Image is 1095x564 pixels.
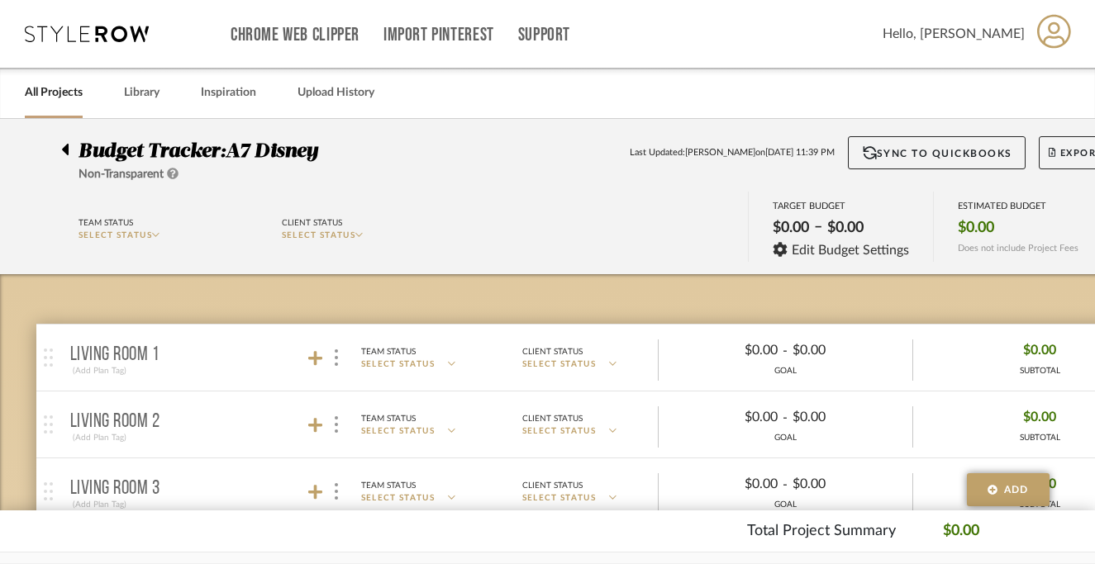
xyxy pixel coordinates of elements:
span: A7 Disney [226,141,318,161]
button: Add [967,473,1050,506]
div: $0.00 [672,338,783,363]
p: Living Room 1 [70,345,159,365]
div: Client Status [522,478,583,493]
p: Living Room 3 [70,479,160,499]
span: [PERSON_NAME] [685,146,755,160]
span: Hello, [PERSON_NAME] [883,24,1025,44]
div: GOAL [659,365,912,377]
span: SELECT STATUS [522,492,597,505]
span: Edit Budget Settings [792,243,909,258]
span: Does not include Project Fees [958,243,1078,254]
div: (Add Plan Tag) [70,363,129,378]
div: Team Status [361,344,416,359]
span: Last Updated: [630,146,685,160]
div: $0.00 [788,338,898,363]
span: SELECT STATUS [361,492,436,505]
div: $0.00 [768,214,814,242]
span: – [814,218,822,242]
p: Living Room 2 [70,412,160,432]
div: Team Status [361,478,416,493]
span: Add [1004,482,1029,497]
div: GOAL [659,499,912,511]
p: Total Project Summary [747,520,896,543]
span: SELECT STATUS [361,425,436,438]
a: Chrome Web Clipper [231,28,359,42]
div: Client Status [522,411,583,426]
div: SUBTOTAL [1020,432,1060,444]
span: $0.00 [1023,338,1056,363]
img: grip.svg [44,482,53,500]
span: SELECT STATUS [79,231,153,239]
button: Sync to QuickBooks [848,136,1026,169]
span: Budget Tracker: [79,141,226,161]
img: grip.svg [44,415,53,434]
span: SELECT STATUS [361,358,436,371]
span: Non-Transparent [79,168,164,180]
div: (Add Plan Tag) [70,497,129,512]
span: on [755,146,765,160]
a: Upload History [298,82,374,104]
div: $0.00 [788,472,898,497]
span: SELECT STATUS [522,358,597,371]
div: (Add Plan Tag) [70,430,129,445]
div: $0.00 [672,472,783,497]
p: $0.00 [943,520,979,543]
img: 3dots-v.svg [335,349,338,366]
img: 3dots-v.svg [335,483,338,500]
div: SUBTOTAL [1020,365,1060,377]
div: $0.00 [822,214,869,242]
img: grip.svg [44,348,53,367]
div: Team Status [79,216,133,230]
div: ESTIMATED BUDGET [958,201,1078,211]
span: $0.00 [958,219,994,237]
div: Client Status [282,216,342,230]
span: $0.00 [1023,405,1056,430]
div: $0.00 [788,405,898,430]
span: SELECT STATUS [282,231,356,239]
div: GOAL [659,432,912,444]
span: - [783,475,788,495]
a: Import Pinterest [383,28,494,42]
img: 3dots-v.svg [335,416,338,433]
a: Inspiration [201,82,256,104]
span: $0.00 [1023,472,1056,497]
span: SELECT STATUS [522,425,597,438]
div: $0.00 [672,405,783,430]
div: Client Status [522,344,583,359]
span: - [783,341,788,361]
div: Team Status [361,411,416,426]
a: Support [518,28,570,42]
a: Library [124,82,159,104]
a: All Projects [25,82,83,104]
span: - [783,408,788,428]
div: TARGET BUDGET [773,201,909,211]
span: [DATE] 11:39 PM [765,146,835,160]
